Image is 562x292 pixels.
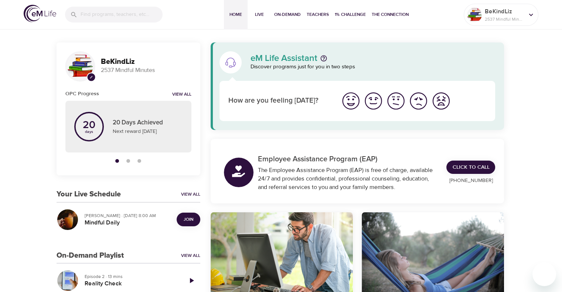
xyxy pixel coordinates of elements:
h3: On-Demand Playlist [57,251,124,260]
button: I'm feeling good [362,90,385,112]
p: 2537 Mindful Minutes [485,16,524,23]
p: Employee Assistance Program (EAP) [258,154,438,165]
span: The Connection [372,11,409,18]
p: Discover programs just for you in two steps [251,63,495,71]
p: 20 [83,120,95,130]
button: I'm feeling bad [407,90,430,112]
a: View All [181,191,200,197]
img: Remy Sharp [67,53,93,79]
p: days [83,130,95,133]
img: great [341,91,361,111]
img: eM Life Assistant [225,56,236,68]
h5: Reality Check [85,280,177,288]
p: 2537 Mindful Minutes [101,66,191,75]
p: How are you feeling [DATE]? [228,96,331,106]
p: BeKindLiz [485,7,524,16]
button: I'm feeling worst [430,90,452,112]
p: Episode 2 · 13 mins [85,273,177,280]
p: eM Life Assistant [251,54,317,63]
img: bad [408,91,429,111]
p: [PERSON_NAME] · [DATE] 8:00 AM [85,212,171,219]
span: Live [251,11,268,18]
img: Remy Sharp [467,7,482,22]
iframe: Button to launch messaging window [532,262,556,286]
span: Home [227,11,245,18]
h6: OPC Progress [65,90,99,98]
button: Reality Check [57,269,79,292]
img: worst [431,91,451,111]
h5: Mindful Daily [85,219,171,227]
button: I'm feeling ok [385,90,407,112]
a: Play Episode [183,272,200,289]
h3: BeKindLiz [101,58,191,66]
div: The Employee Assistance Program (EAP) is free of charge, available 24/7 and provides confidential... [258,166,438,192]
button: Join [177,213,200,226]
a: View all notifications [172,92,191,98]
a: Click to Call [446,161,495,174]
h3: Your Live Schedule [57,190,121,199]
img: ok [386,91,406,111]
p: 20 Days Achieved [113,118,183,128]
p: Next reward [DATE] [113,128,183,135]
img: logo [24,5,56,22]
span: On-Demand [274,11,301,18]
button: I'm feeling great [340,90,362,112]
a: View All [181,253,200,259]
img: good [363,91,384,111]
p: [PHONE_NUMBER] [446,177,495,185]
span: Teachers [307,11,329,18]
span: 1% Challenge [335,11,366,18]
span: Click to Call [452,163,489,172]
span: Join [184,216,193,223]
input: Find programs, teachers, etc... [81,7,163,23]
